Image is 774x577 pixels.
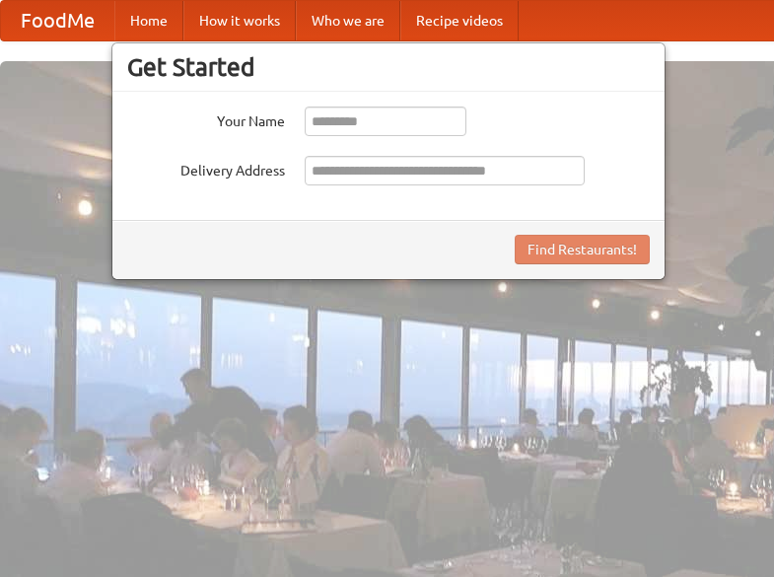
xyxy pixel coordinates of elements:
[296,1,400,40] a: Who we are
[183,1,296,40] a: How it works
[515,235,650,264] button: Find Restaurants!
[1,1,114,40] a: FoodMe
[114,1,183,40] a: Home
[127,52,650,82] h3: Get Started
[127,107,285,131] label: Your Name
[127,156,285,180] label: Delivery Address
[400,1,519,40] a: Recipe videos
